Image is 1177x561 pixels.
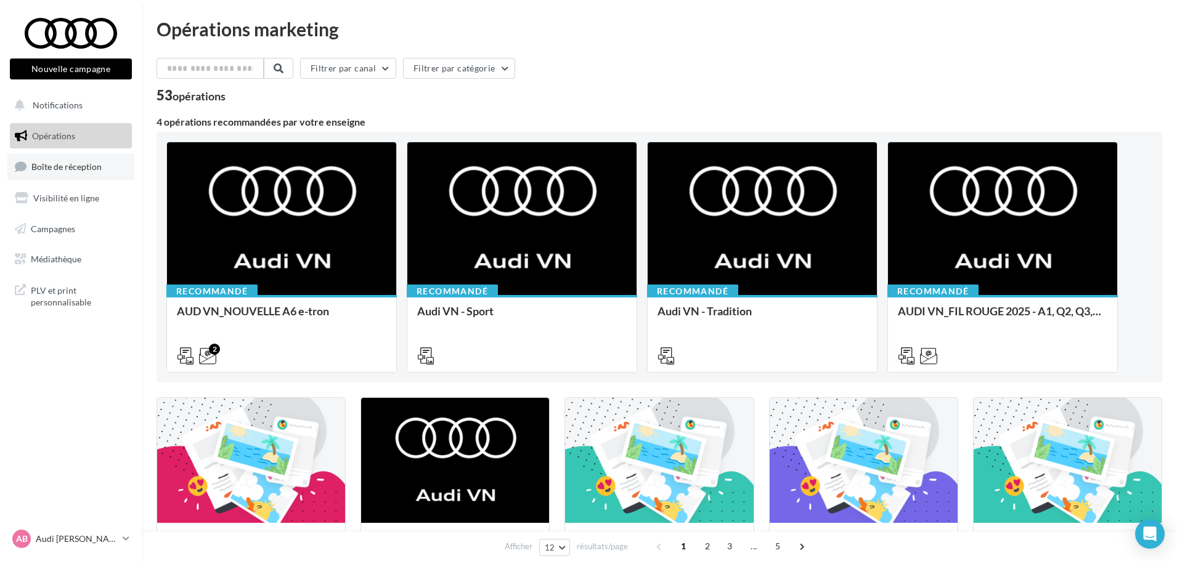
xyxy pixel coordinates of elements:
button: Filtrer par canal [300,58,396,79]
div: Recommandé [647,285,738,298]
button: 12 [539,539,571,556]
span: Notifications [33,100,83,110]
span: Campagnes [31,223,75,233]
span: PLV et print personnalisable [31,282,127,309]
div: Opérations marketing [157,20,1162,38]
p: Audi [PERSON_NAME] [36,533,118,545]
span: 12 [545,543,555,552]
button: Notifications [7,92,129,118]
span: 3 [720,536,739,556]
div: Recommandé [887,285,979,298]
a: AB Audi [PERSON_NAME] [10,527,132,551]
span: résultats/page [577,541,628,552]
button: Filtrer par catégorie [403,58,515,79]
div: Recommandé [407,285,498,298]
span: Médiathèque [31,254,81,264]
a: PLV et print personnalisable [7,277,134,313]
span: 1 [674,536,693,556]
div: 53 [157,89,226,102]
div: 2 [209,344,220,355]
div: Audi VN - Sport [417,305,627,329]
span: Afficher [505,541,532,552]
div: Audi VN - Tradition [658,305,867,329]
div: 4 opérations recommandées par votre enseigne [157,117,1162,127]
span: Boîte de réception [31,161,102,172]
div: Recommandé [166,285,258,298]
span: 5 [768,536,788,556]
div: AUD VN_NOUVELLE A6 e-tron [177,305,386,329]
span: 2 [698,536,717,556]
div: Open Intercom Messenger [1135,519,1165,549]
span: Opérations [32,131,75,141]
button: Nouvelle campagne [10,59,132,79]
span: ... [744,536,764,556]
span: AB [16,533,28,545]
a: Opérations [7,123,134,149]
a: Campagnes [7,216,134,242]
div: opérations [173,91,226,102]
div: AUDI VN_FIL ROUGE 2025 - A1, Q2, Q3, Q5 et Q4 e-tron [898,305,1107,329]
a: Visibilité en ligne [7,185,134,211]
span: Visibilité en ligne [33,193,99,203]
a: Boîte de réception [7,153,134,180]
a: Médiathèque [7,246,134,272]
